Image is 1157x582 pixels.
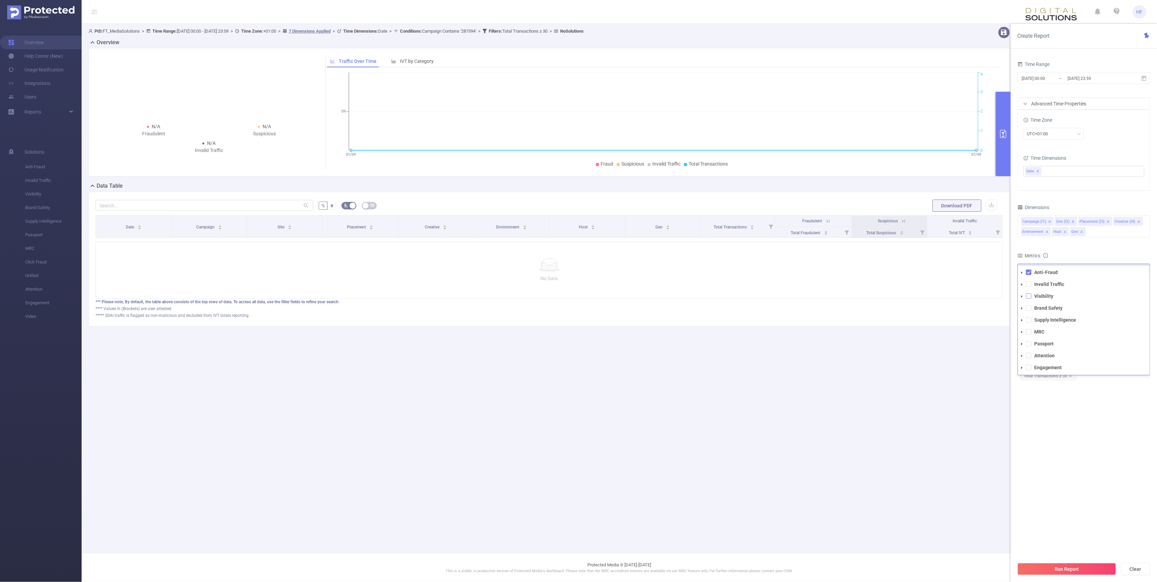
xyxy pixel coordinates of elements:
div: Sort [968,230,972,234]
tspan: 01/09 [346,152,356,157]
b: PID: [95,29,103,34]
li: Placement (l3) [1078,217,1112,226]
i: icon: close [1137,220,1141,224]
div: Suspicious [209,130,320,137]
strong: MRC [1035,329,1045,335]
i: icon: caret-up [218,224,222,226]
div: ***** SSAI traffic is flagged as non-malicious and excluded from IVT totals reporting [96,312,1003,319]
span: > [276,29,283,34]
i: icon: bar-chart [391,59,396,64]
span: Campaign [196,225,216,229]
span: Time Range [1018,62,1050,67]
span: Attention [25,283,82,296]
i: icon: bg-colors [344,203,348,207]
i: icon: caret-down [969,232,972,234]
span: Total IVT [949,230,966,235]
i: icon: close [1036,170,1040,174]
div: Sort [750,224,754,228]
i: icon: caret-down [1020,295,1024,298]
i: icon: close [1080,230,1084,234]
strong: Brand Safety [1035,305,1063,311]
img: Protected Media [7,5,74,19]
i: icon: caret-down [591,227,595,229]
i: icon: caret-down [218,227,222,229]
b: Time Zone: [241,29,263,34]
span: Visibility [25,187,82,201]
span: Invalid Traffic [25,174,82,187]
i: icon: close [1107,220,1110,224]
i: icon: down [1077,132,1081,137]
div: Sort [824,230,828,234]
i: icon: close [1063,230,1067,234]
i: icon: caret-down [1020,307,1024,310]
span: Engagement [25,296,82,310]
footer: Protected Media © [DATE]-[DATE] [82,553,1157,582]
span: Supply Intelligence [25,215,82,228]
div: Creative (l4) [1115,217,1136,226]
strong: Engagement [1035,365,1062,370]
span: > [331,29,337,34]
tspan: 07/09 [972,152,982,157]
span: Invalid Traffic [953,219,977,223]
span: > [229,29,235,34]
span: Date [1027,168,1035,175]
i: icon: caret-down [1020,354,1024,358]
div: Sort [523,224,527,228]
span: # [330,203,333,208]
span: > [387,29,394,34]
div: Site (l2) [1056,217,1070,226]
a: Reports [24,105,41,119]
div: Placement (l3) [1080,217,1105,226]
span: N/A [152,124,160,129]
i: icon: caret-up [443,224,447,226]
span: > [140,29,146,34]
li: Geo [1070,227,1086,236]
span: N/A [207,140,216,146]
span: Fraud [601,161,613,167]
i: icon: caret-down [666,227,670,229]
i: icon: caret-up [591,224,595,226]
span: Suspicious [878,219,898,223]
u: 7 Dimensions Applied [289,29,331,34]
i: icon: caret-down [1020,366,1024,370]
div: Sort [218,224,222,228]
li: Site (l2) [1055,217,1077,226]
i: icon: caret-down [523,227,526,229]
i: icon: caret-down [1020,283,1024,286]
div: Invalid Traffic [154,147,265,154]
input: Start date [1021,74,1076,83]
i: icon: line-chart [330,59,335,64]
span: > [476,29,483,34]
span: IVT by Category [400,58,434,64]
span: Unified [25,269,82,283]
i: icon: close [1072,220,1075,224]
i: icon: caret-up [666,224,670,226]
div: **** Values in (Brackets) are user attested [96,306,1003,312]
i: icon: caret-down [900,232,904,234]
i: icon: close [1045,230,1049,234]
i: icon: caret-up [900,230,904,232]
span: Time Zone [1023,117,1053,123]
i: icon: caret-down [137,227,141,229]
a: Help Center (New) [8,49,63,63]
b: Conditions : [400,29,422,34]
li: Host [1052,227,1069,236]
a: Users [8,90,36,104]
i: Filter menu [918,227,927,238]
div: Sort [666,224,670,228]
b: Time Range: [152,29,177,34]
span: Invalid Traffic [652,161,681,167]
span: > [548,29,554,34]
i: icon: user [88,29,95,33]
button: Download PDF [933,200,982,212]
i: icon: caret-up [969,230,972,232]
span: Fraudulent [803,219,822,223]
span: Date [343,29,387,34]
i: icon: caret-up [288,224,292,226]
span: Traffic Over Time [339,58,376,64]
span: Solutions [24,145,44,159]
span: Environment [496,225,520,229]
span: Creative [425,225,440,229]
p: No Data [101,275,997,282]
li: Campaign (l1) [1021,217,1054,226]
